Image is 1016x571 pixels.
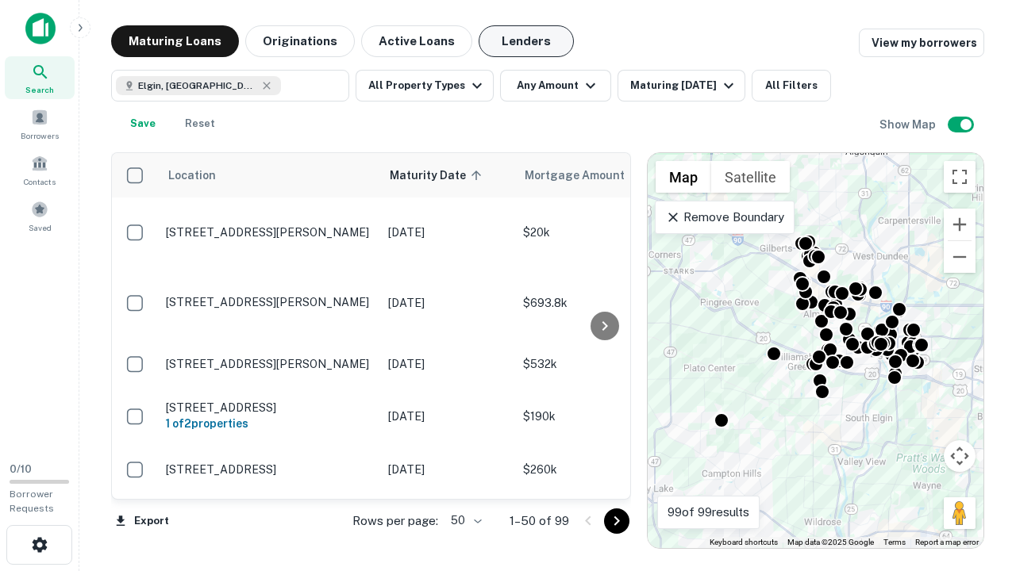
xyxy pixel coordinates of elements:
button: Lenders [479,25,574,57]
span: Contacts [24,175,56,188]
button: Any Amount [500,70,611,102]
p: Rows per page: [352,512,438,531]
span: Borrowers [21,129,59,142]
span: Map data ©2025 Google [787,538,874,546]
button: Zoom out [944,241,976,273]
div: Maturing [DATE] [630,76,738,95]
button: Show satellite imagery [711,161,790,193]
span: Elgin, [GEOGRAPHIC_DATA], [GEOGRAPHIC_DATA] [138,79,257,93]
p: [DATE] [388,355,507,373]
span: Search [25,83,54,96]
h6: 1 of 2 properties [166,415,372,432]
p: [DATE] [388,408,507,425]
button: Keyboard shortcuts [710,537,778,548]
button: Maturing [DATE] [618,70,745,102]
span: Location [167,166,216,185]
button: Show street map [656,161,711,193]
a: Search [5,56,75,99]
a: Saved [5,194,75,237]
button: Export [111,509,173,533]
div: 0 0 [648,153,983,548]
button: Active Loans [361,25,472,57]
p: [STREET_ADDRESS][PERSON_NAME] [166,295,372,309]
th: Mortgage Amount [515,153,690,197]
p: $260k [523,461,682,478]
button: Zoom in [944,209,976,240]
img: capitalize-icon.png [25,13,56,44]
button: Maturing Loans [111,25,239,57]
p: [DATE] [388,224,507,241]
span: Borrower Requests [10,489,54,514]
button: Save your search to get updates of matches that match your search criteria. [117,108,168,140]
button: Originations [245,25,355,57]
span: 0 / 10 [10,463,32,475]
p: $693.8k [523,294,682,312]
p: [STREET_ADDRESS] [166,400,372,415]
button: Toggle fullscreen view [944,161,976,193]
th: Location [158,153,380,197]
p: 99 of 99 results [668,503,749,522]
p: $532k [523,355,682,373]
p: $20k [523,224,682,241]
a: Terms (opens in new tab) [883,538,906,546]
p: [DATE] [388,461,507,478]
button: All Filters [752,70,831,102]
span: Mortgage Amount [525,166,645,185]
p: Remove Boundary [665,208,783,227]
a: Borrowers [5,102,75,145]
a: Report a map error [915,538,979,546]
p: 1–50 of 99 [510,512,569,531]
button: Reset [175,108,225,140]
th: Maturity Date [380,153,515,197]
a: Open this area in Google Maps (opens a new window) [652,527,704,548]
button: Go to next page [604,508,629,534]
a: Contacts [5,148,75,191]
p: [STREET_ADDRESS] [166,462,372,477]
a: View my borrowers [859,29,984,57]
p: [DATE] [388,294,507,312]
iframe: Chat Widget [937,444,1016,520]
img: Google [652,527,704,548]
span: Maturity Date [390,166,487,185]
button: Map camera controls [944,440,976,472]
h6: Show Map [879,116,938,133]
button: All Property Types [356,70,494,102]
p: [STREET_ADDRESS][PERSON_NAME] [166,357,372,371]
div: 50 [444,509,484,532]
span: Saved [29,221,52,234]
p: [STREET_ADDRESS][PERSON_NAME] [166,225,372,240]
p: $190k [523,408,682,425]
